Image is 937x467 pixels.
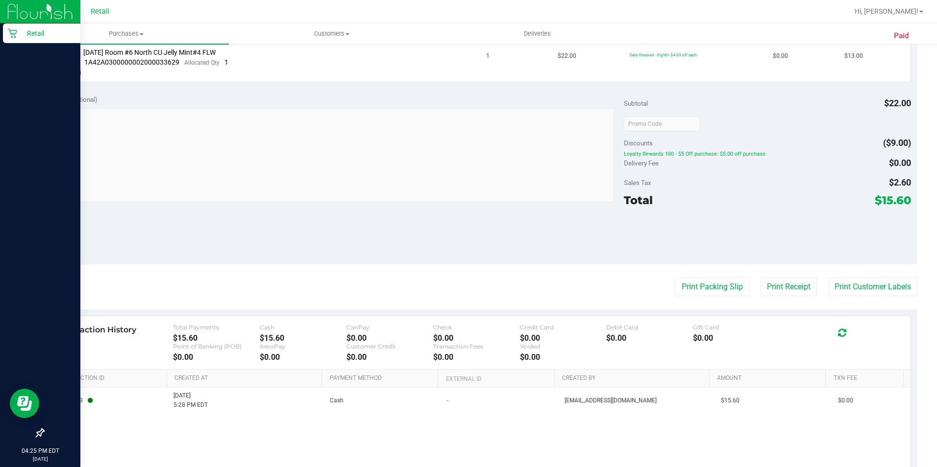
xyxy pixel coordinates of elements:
button: Print Receipt [761,278,817,296]
span: $2.60 [889,177,911,187]
div: Check [433,324,520,331]
span: $22.00 [884,98,911,108]
div: $0.00 [433,333,520,343]
span: Discounts [624,134,653,152]
div: Credit Card [520,324,607,331]
div: $0.00 [693,333,780,343]
span: $13.00 [844,51,863,61]
a: Payment Method [330,374,435,382]
div: $0.00 [606,333,693,343]
div: Total Payments [173,324,260,331]
a: Deliveries [435,23,640,44]
span: 1476403 [59,396,93,405]
span: - [447,396,448,405]
a: Customers [229,23,434,44]
span: $0.00 [773,51,788,61]
a: Purchases [24,23,229,44]
div: Point of Banking (POB) [173,343,260,350]
div: $15.60 [173,333,260,343]
p: 04:25 PM EDT [4,446,76,455]
span: $22.00 [558,51,576,61]
div: Transaction Fees [433,343,520,350]
button: Print Packing Slip [675,278,749,296]
div: Debit Card [606,324,693,331]
span: $0.00 [889,158,911,168]
span: $15.60 [875,193,911,207]
span: [DATE] 5:28 PM EDT [173,391,208,410]
span: Purchases [24,29,229,38]
span: $15.60 [721,396,740,405]
div: Cash [260,324,346,331]
span: Loyalty Rewards 100 - $5 Off purchase: $5.00 off purchase [624,150,911,157]
div: CanPay [346,324,433,331]
iframe: Resource center [10,389,39,418]
span: Cash [330,396,344,405]
span: Allocated Qty [184,59,220,66]
span: Deliveries [511,29,564,38]
span: [EMAIL_ADDRESS][DOMAIN_NAME] [565,396,657,405]
div: Voided [520,343,607,350]
div: Gift Card [693,324,780,331]
p: [DATE] [4,455,76,463]
span: Total [624,193,653,207]
span: 1 [486,51,490,61]
div: $15.60 [260,333,346,343]
button: Print Customer Labels [828,278,917,296]
span: 1A42A0300000002000033629 [84,58,179,66]
a: Transaction ID [58,374,163,382]
span: Subtotal [624,99,648,107]
span: Retail [91,7,109,16]
span: ($9.00) [883,138,911,148]
a: Txn Fee [834,374,900,382]
inline-svg: Retail [7,28,17,38]
div: $0.00 [433,352,520,362]
div: $0.00 [520,352,607,362]
div: $0.00 [260,352,346,362]
span: Delivery Fee [624,159,659,167]
a: Amount [717,374,822,382]
th: External ID [438,370,554,387]
span: Paid [894,30,909,42]
div: $0.00 [346,333,433,343]
a: Created By [562,374,706,382]
div: AeroPay [260,343,346,350]
input: Promo Code [624,117,700,131]
span: Customers [229,29,434,38]
span: Daily Discount - Eighth: $4.00 off each [630,52,696,57]
span: Hi, [PERSON_NAME]! [855,7,918,15]
span: [DATE] Room #6 North CU Jelly Mint#4 FLW [83,48,216,56]
a: Created At [174,374,318,382]
div: $0.00 [173,352,260,362]
span: $0.00 [838,396,853,405]
div: Customer Credit [346,343,433,350]
div: $0.00 [520,333,607,343]
div: $0.00 [346,352,433,362]
span: 1 [224,58,228,66]
span: Sales Tax [624,179,651,187]
p: Retail [17,27,76,39]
